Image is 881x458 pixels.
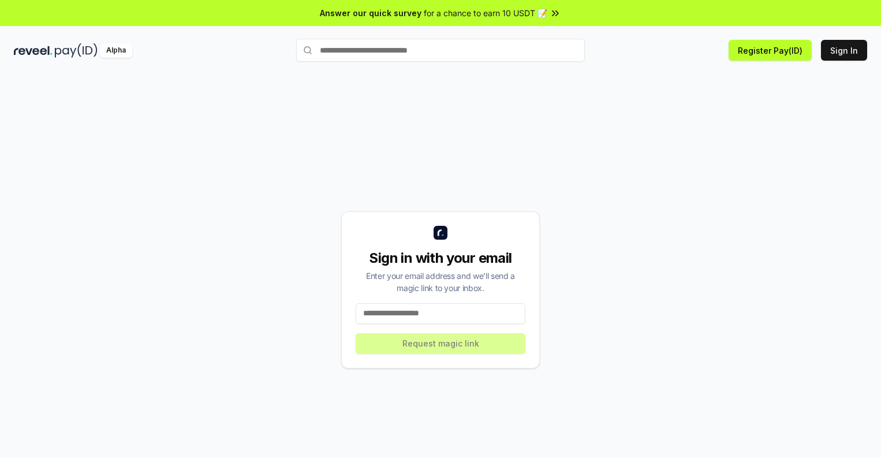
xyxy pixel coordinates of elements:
span: for a chance to earn 10 USDT 📝 [424,7,547,19]
div: Sign in with your email [356,249,525,267]
div: Alpha [100,43,132,58]
img: reveel_dark [14,43,53,58]
img: logo_small [434,226,447,240]
span: Answer our quick survey [320,7,421,19]
button: Register Pay(ID) [729,40,812,61]
div: Enter your email address and we’ll send a magic link to your inbox. [356,270,525,294]
img: pay_id [55,43,98,58]
button: Sign In [821,40,867,61]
